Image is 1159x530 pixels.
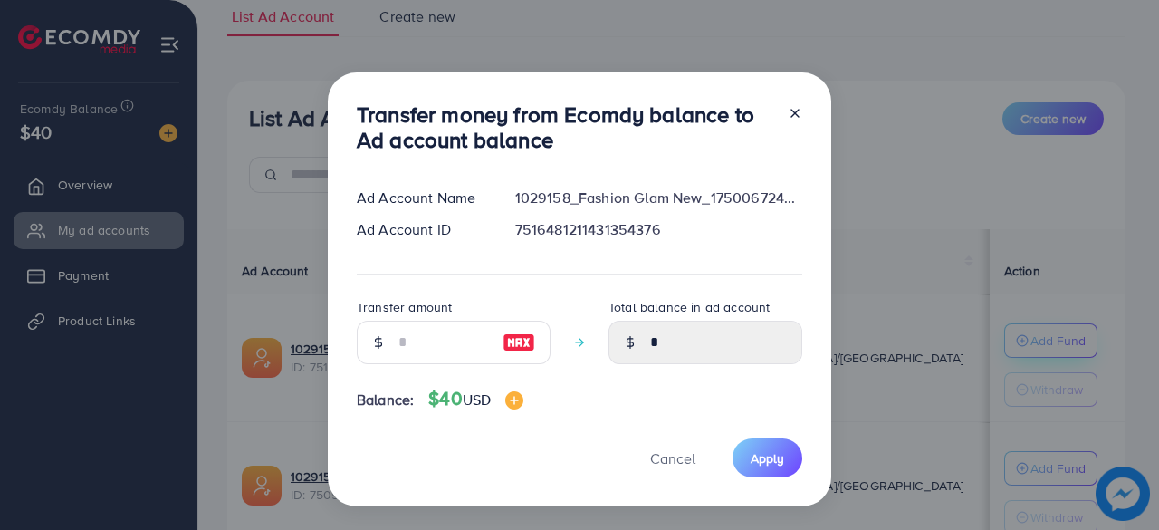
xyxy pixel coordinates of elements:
h3: Transfer money from Ecomdy balance to Ad account balance [357,101,773,154]
span: USD [463,390,491,410]
label: Total balance in ad account [608,298,770,316]
span: Cancel [650,448,695,468]
img: image [503,332,535,353]
div: Ad Account ID [342,219,501,240]
img: image [505,391,523,410]
div: 7516481211431354376 [501,219,817,240]
div: 1029158_Fashion Glam New_1750067246612 [501,188,817,208]
button: Apply [733,438,802,477]
button: Cancel [627,438,718,477]
span: Balance: [357,390,414,410]
div: Ad Account Name [342,188,501,208]
label: Transfer amount [357,298,452,316]
h4: $40 [428,388,523,410]
span: Apply [751,449,784,467]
